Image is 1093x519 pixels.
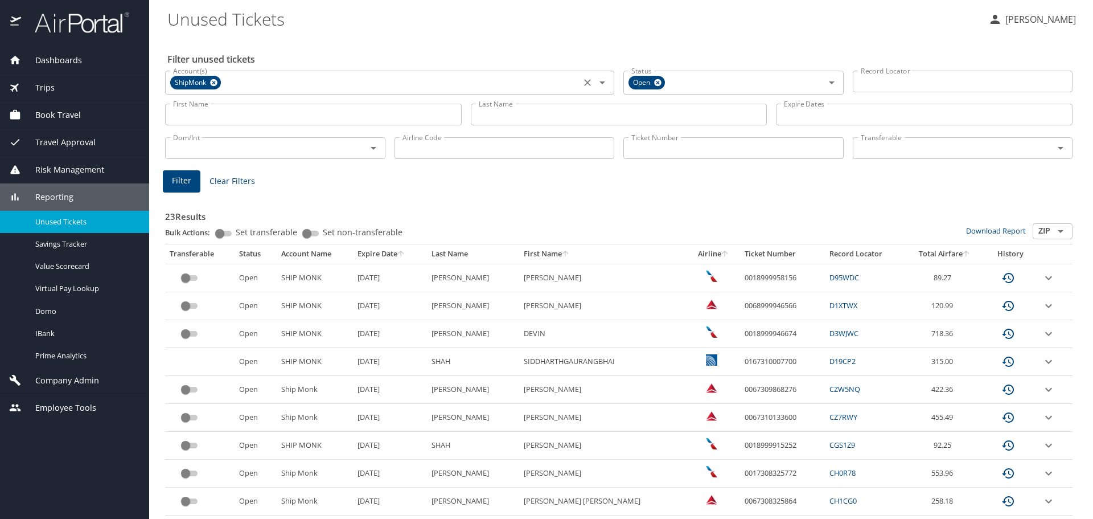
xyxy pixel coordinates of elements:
button: Open [365,140,381,156]
td: 0018999915252 [740,432,825,460]
button: expand row [1042,327,1055,341]
p: [PERSON_NAME] [1002,13,1076,26]
td: [DATE] [353,404,426,432]
td: 120.99 [905,292,984,320]
span: Reporting [21,191,73,203]
a: D95WDC [829,272,859,283]
td: [DATE] [353,376,426,404]
td: SHAH [427,432,519,460]
td: 718.36 [905,320,984,348]
td: [PERSON_NAME] [519,376,688,404]
td: Open [235,264,277,292]
th: History [984,244,1037,264]
td: [PERSON_NAME] [519,432,688,460]
td: [DATE] [353,264,426,292]
span: Dashboards [21,54,82,67]
span: Clear Filters [209,174,255,189]
td: [PERSON_NAME] [519,264,688,292]
td: Ship Monk [277,488,354,516]
button: expand row [1042,467,1055,480]
button: expand row [1042,271,1055,285]
a: CH0R78 [829,468,856,478]
th: Last Name [427,244,519,264]
td: 422.36 [905,376,984,404]
td: 455.49 [905,404,984,432]
button: sort [562,251,570,258]
img: American Airlines [706,466,717,477]
button: expand row [1042,355,1055,369]
td: [DATE] [353,460,426,488]
td: 0018999946674 [740,320,825,348]
a: CGS1Z9 [829,440,855,450]
button: Open [824,75,840,91]
td: [PERSON_NAME] [427,376,519,404]
button: expand row [1042,411,1055,424]
td: [DATE] [353,348,426,376]
span: Set transferable [236,228,297,236]
td: Open [235,488,277,516]
td: 0167310007700 [740,348,825,376]
span: Set non-transferable [323,228,402,236]
button: expand row [1042,383,1055,397]
a: Download Report [966,226,1026,236]
td: SHIP MONK [277,264,354,292]
button: Open [594,75,610,91]
img: Delta Airlines [706,410,717,422]
th: Airline [688,244,740,264]
td: 258.18 [905,488,984,516]
span: Employee Tools [21,402,96,414]
td: [PERSON_NAME] [519,404,688,432]
td: SIDDHARTHGAURANGBHAI [519,348,688,376]
a: CH1CG0 [829,496,857,506]
td: Open [235,348,277,376]
td: [PERSON_NAME] [519,292,688,320]
a: D19CP2 [829,356,856,366]
span: Unused Tickets [35,216,135,227]
button: expand row [1042,439,1055,452]
img: Delta Airlines [706,299,717,310]
th: Ticket Number [740,244,825,264]
span: Company Admin [21,374,99,387]
td: DEVIN [519,320,688,348]
td: SHIP MONK [277,320,354,348]
td: [PERSON_NAME] [427,264,519,292]
span: ShipMonk [170,77,213,89]
span: Value Scorecard [35,261,135,272]
th: Expire Date [353,244,426,264]
button: expand row [1042,299,1055,313]
td: [PERSON_NAME] [427,404,519,432]
td: 0018999958156 [740,264,825,292]
button: sort [397,251,405,258]
h1: Unused Tickets [167,1,979,36]
td: [PERSON_NAME] [519,460,688,488]
td: 0017308325772 [740,460,825,488]
a: D3WJWC [829,328,858,338]
button: Filter [163,170,200,193]
td: SHIP MONK [277,432,354,460]
td: Open [235,292,277,320]
td: SHAH [427,348,519,376]
img: Delta Airlines [706,494,717,505]
span: Trips [21,81,55,94]
td: [DATE] [353,320,426,348]
td: 92.25 [905,432,984,460]
td: Open [235,460,277,488]
p: Bulk Actions: [165,227,219,238]
button: Open [1053,140,1069,156]
h2: Filter unused tickets [167,50,1075,68]
span: Filter [172,174,191,188]
button: Clear [580,75,595,91]
span: Book Travel [21,109,81,121]
td: Ship Monk [277,404,354,432]
span: Risk Management [21,164,104,176]
td: Open [235,432,277,460]
td: 0068999946566 [740,292,825,320]
td: 0067309868276 [740,376,825,404]
span: Savings Tracker [35,239,135,250]
span: Domo [35,306,135,317]
a: CZ7RWY [829,412,857,422]
img: American Airlines [706,326,717,338]
th: Record Locator [825,244,905,264]
td: 89.27 [905,264,984,292]
td: [PERSON_NAME] [427,292,519,320]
